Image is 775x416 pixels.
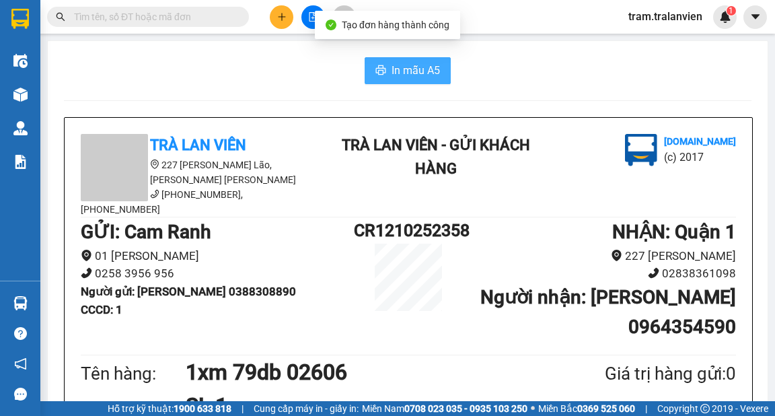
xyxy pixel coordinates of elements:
span: plus [277,12,287,22]
span: check-circle [326,20,336,30]
button: printerIn mẫu A5 [365,57,451,84]
button: aim [332,5,356,29]
img: warehouse-icon [13,296,28,310]
img: logo.jpg [625,134,657,166]
span: Hỗ trợ kỹ thuật: [108,401,231,416]
span: copyright [700,404,710,413]
strong: 0708 023 035 - 0935 103 250 [404,403,527,414]
li: 227 [PERSON_NAME] [463,247,736,265]
span: environment [81,250,92,261]
span: Cung cấp máy in - giấy in: [254,401,359,416]
span: | [242,401,244,416]
span: notification [14,357,27,370]
span: phone [648,267,659,279]
b: Trà Lan Viên - Gửi khách hàng [342,137,530,177]
span: Miền Nam [362,401,527,416]
span: question-circle [14,327,27,340]
li: 01 [PERSON_NAME] [81,247,354,265]
button: caret-down [743,5,767,29]
span: Tạo đơn hàng thành công [342,20,449,30]
div: Giá trị hàng gửi: 0 [540,360,736,388]
span: | [645,401,647,416]
strong: 1900 633 818 [174,403,231,414]
input: Tìm tên, số ĐT hoặc mã đơn [74,9,233,24]
b: [DOMAIN_NAME] [664,136,736,147]
button: file-add [301,5,325,29]
span: phone [150,189,159,199]
b: CCCD : 1 [81,303,122,316]
span: tram.tralanvien [618,8,713,25]
li: (c) 2017 [664,149,736,166]
button: plus [270,5,293,29]
img: logo-vxr [11,9,29,29]
span: message [14,388,27,401]
img: warehouse-icon [13,54,28,68]
span: search [56,12,65,22]
span: environment [150,160,159,169]
b: Người gửi : [PERSON_NAME] 0388308890 [81,285,296,298]
span: In mẫu A5 [392,62,440,79]
span: environment [611,250,622,261]
strong: 0369 525 060 [577,403,635,414]
h1: 1xm 79db 02606 [186,355,540,389]
span: 1 [729,6,733,15]
li: [PHONE_NUMBER], [PHONE_NUMBER] [81,187,323,217]
b: Người nhận : [PERSON_NAME] 0964354590 [480,286,736,338]
h1: CR1210252358 [354,217,463,244]
span: phone [81,267,92,279]
img: warehouse-icon [13,88,28,102]
li: 227 [PERSON_NAME] Lão, [PERSON_NAME] [PERSON_NAME] [81,158,323,187]
span: printer [375,65,386,77]
div: Tên hàng: [81,360,186,388]
sup: 1 [727,6,736,15]
li: 02838361098 [463,265,736,283]
b: NHẬN : Quận 1 [612,221,736,243]
b: Trà Lan Viên [150,137,246,153]
img: solution-icon [13,155,28,169]
li: 0258 3956 956 [81,265,354,283]
span: caret-down [749,11,762,23]
span: Miền Bắc [538,401,635,416]
img: icon-new-feature [719,11,731,23]
img: warehouse-icon [13,121,28,135]
b: GỬI : Cam Ranh [81,221,211,243]
span: file-add [308,12,318,22]
span: ⚪️ [531,406,535,411]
